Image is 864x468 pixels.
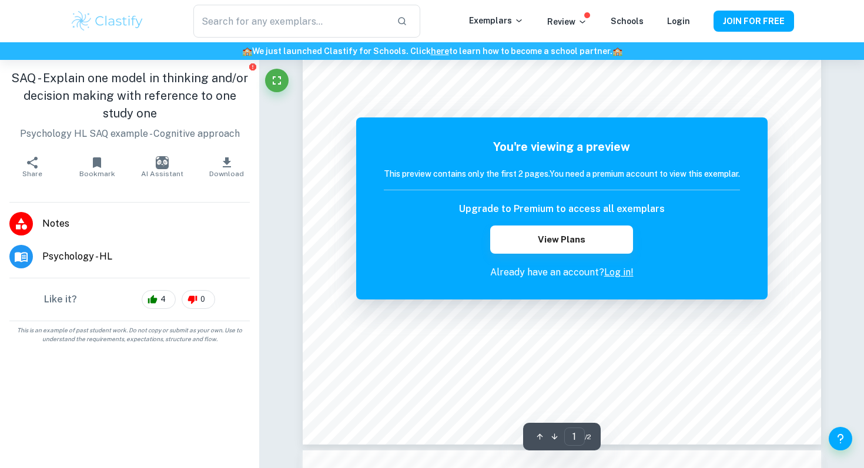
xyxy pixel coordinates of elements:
span: 0 [194,294,212,305]
h5: You're viewing a preview [384,138,740,156]
span: This is an example of past student work. Do not copy or submit as your own. Use to understand the... [5,326,254,344]
span: Psychology - HL [42,250,250,264]
p: Exemplars [469,14,524,27]
span: Download [209,170,244,178]
span: / 2 [585,432,591,442]
div: 4 [142,290,176,309]
button: Bookmark [65,150,129,183]
a: Schools [611,16,644,26]
p: Psychology HL SAQ example - Cognitive approach [9,127,250,141]
h6: Upgrade to Premium to access all exemplars [459,202,665,216]
input: Search for any exemplars... [193,5,387,38]
a: here [431,46,449,56]
p: Already have an account? [384,265,740,280]
span: Notes [42,217,250,231]
button: View Plans [490,225,632,254]
p: Review [547,15,587,28]
button: Help and Feedback [829,427,852,450]
span: Bookmark [79,170,115,178]
span: AI Assistant [141,170,183,178]
img: AI Assistant [156,156,169,169]
button: Report issue [248,62,257,71]
h6: We just launched Clastify for Schools. Click to learn how to become a school partner. [2,45,862,58]
button: JOIN FOR FREE [714,11,794,32]
button: Fullscreen [265,69,289,92]
span: 4 [154,294,172,305]
h6: This preview contains only the first 2 pages. You need a premium account to view this exemplar. [384,167,740,180]
div: 0 [182,290,215,309]
h6: Like it? [44,292,77,307]
button: AI Assistant [130,150,195,183]
span: Share [22,170,42,178]
button: Download [195,150,259,183]
a: Log in! [604,267,634,278]
span: 🏫 [242,46,252,56]
h1: SAQ - Explain one model in thinking and/or decision making with reference to one study one [9,69,250,122]
a: Login [667,16,690,26]
span: 🏫 [612,46,622,56]
img: Clastify logo [70,9,145,33]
